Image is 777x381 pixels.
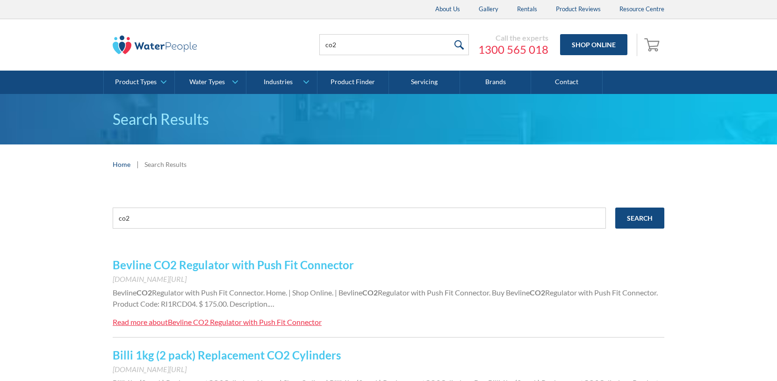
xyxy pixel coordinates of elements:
[530,288,545,297] strong: CO2
[460,71,531,94] a: Brands
[389,71,460,94] a: Servicing
[113,36,197,54] img: The Water People
[104,71,174,94] a: Product Types
[560,34,627,55] a: Shop Online
[246,71,317,94] a: Industries
[362,288,378,297] strong: CO2
[113,159,130,169] a: Home
[319,34,469,55] input: Search products
[642,34,664,56] a: Open cart
[269,299,274,308] span: …
[135,158,140,170] div: |
[113,258,354,272] a: Bevline CO2 Regulator with Push Fit Connector
[113,316,322,328] a: Read more aboutBevline CO2 Regulator with Push Fit Connector
[113,364,664,375] div: [DOMAIN_NAME][URL]
[113,288,137,297] span: Bevline
[175,71,245,94] a: Water Types
[168,317,322,326] div: Bevline CO2 Regulator with Push Fit Connector
[378,288,530,297] span: Regulator with Push Fit Connector. Buy Bevline
[113,288,658,308] span: Regulator with Push Fit Connector. Product Code: RI1RCD04. $ 175.00. Description.
[644,37,662,52] img: shopping cart
[113,108,664,130] h1: Search Results
[189,78,225,86] div: Water Types
[113,317,168,326] div: Read more about
[317,71,388,94] a: Product Finder
[113,348,341,362] a: Billi 1kg (2 pack) Replacement CO2 Cylinders
[478,43,548,57] a: 1300 565 018
[615,208,664,229] input: Search
[152,288,362,297] span: Regulator with Push Fit Connector. Home. | Shop Online. | Bevline
[264,78,293,86] div: Industries
[531,71,602,94] a: Contact
[113,273,664,285] div: [DOMAIN_NAME][URL]
[113,208,606,229] input: e.g. chilled water cooler
[478,33,548,43] div: Call the experts
[137,288,152,297] strong: CO2
[144,159,187,169] div: Search Results
[115,78,157,86] div: Product Types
